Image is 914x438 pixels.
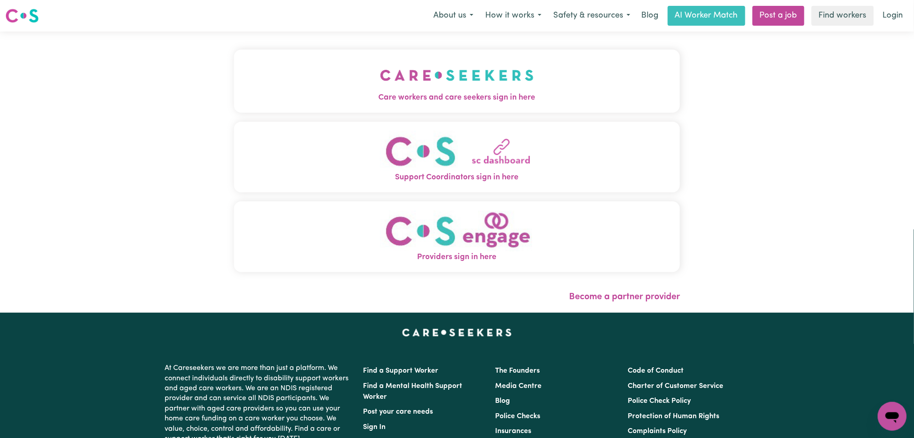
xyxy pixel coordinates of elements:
a: Police Check Policy [628,397,691,405]
a: Find workers [812,6,874,26]
a: The Founders [496,367,540,374]
a: Careseekers logo [5,5,39,26]
a: Post your care needs [363,408,433,415]
span: Support Coordinators sign in here [234,172,680,183]
a: Complaints Policy [628,428,687,435]
a: Code of Conduct [628,367,684,374]
a: Sign In [363,424,386,431]
a: Charter of Customer Service [628,383,723,390]
a: Find a Support Worker [363,367,439,374]
button: Care workers and care seekers sign in here [234,50,680,113]
a: Careseekers home page [402,329,512,336]
a: Find a Mental Health Support Worker [363,383,463,401]
button: Safety & resources [547,6,636,25]
button: About us [427,6,479,25]
button: How it works [479,6,547,25]
iframe: Button to launch messaging window [878,402,907,431]
a: Blog [636,6,664,26]
a: Insurances [496,428,532,435]
a: Blog [496,397,510,405]
a: Protection of Human Rights [628,413,719,420]
a: AI Worker Match [668,6,745,26]
a: Media Centre [496,383,542,390]
img: Careseekers logo [5,8,39,24]
button: Support Coordinators sign in here [234,122,680,192]
button: Providers sign in here [234,201,680,272]
span: Providers sign in here [234,251,680,263]
span: Care workers and care seekers sign in here [234,92,680,104]
a: Become a partner provider [569,292,680,301]
a: Login [877,6,909,26]
a: Police Checks [496,413,541,420]
a: Post a job [753,6,804,26]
